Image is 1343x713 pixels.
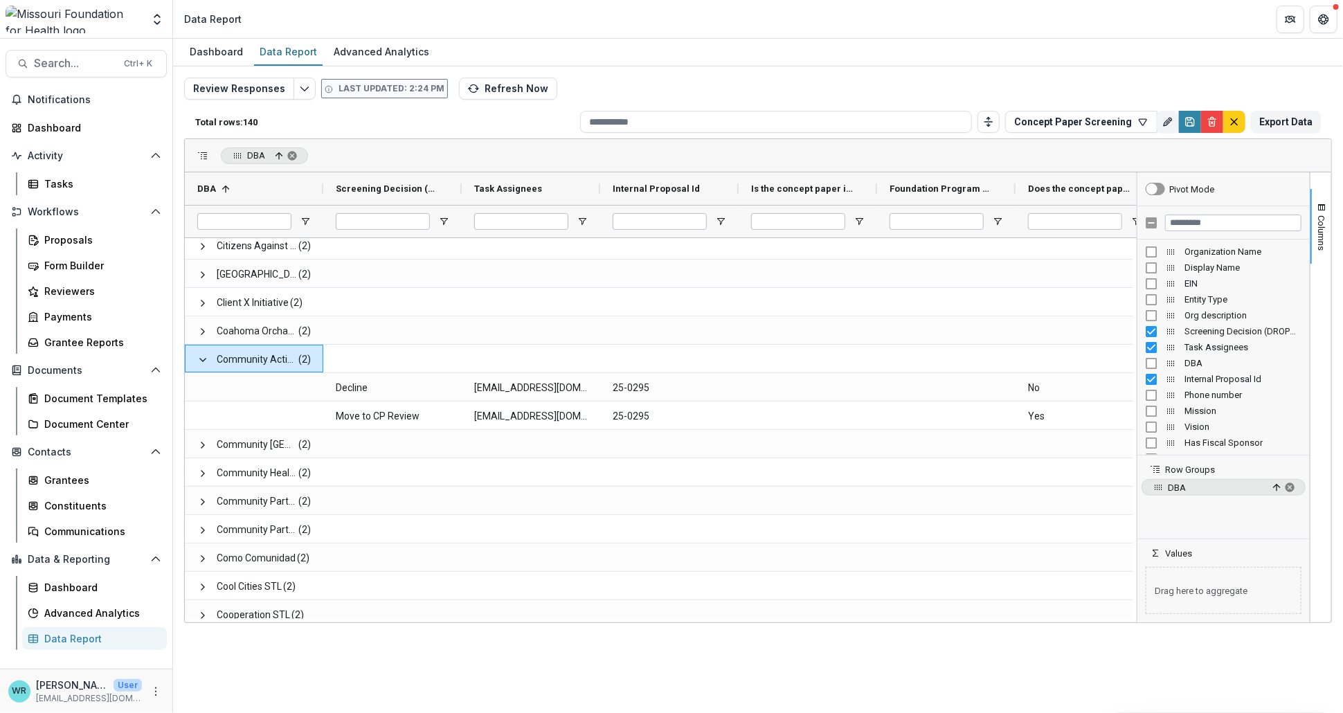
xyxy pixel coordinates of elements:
[300,216,311,227] button: Open Filter Menu
[1165,464,1215,475] span: Row Groups
[1137,475,1310,539] div: Row Groups
[1137,244,1310,260] div: Organization Name Column
[22,305,167,328] a: Payments
[221,147,308,164] span: DBA, ascending. Press ENTER to sort. Press DELETE to remove
[217,459,297,487] span: Community Health Commission of [US_STATE]
[1137,260,1310,276] div: Display Name Column
[715,216,726,227] button: Open Filter Menu
[6,6,142,33] img: Missouri Foundation for Health logo
[22,280,167,303] a: Reviewers
[6,201,167,223] button: Open Workflows
[147,683,164,700] button: More
[44,391,156,406] div: Document Templates
[121,56,155,71] div: Ctrl + K
[22,520,167,543] a: Communications
[217,572,282,601] span: Cool Cities STL
[197,213,291,230] input: DBA Filter Input
[1179,111,1201,133] button: Save
[1184,294,1301,305] span: Entity Type
[12,687,27,696] div: Wendy Rohrbach
[195,117,575,127] p: Total rows: 140
[44,284,156,298] div: Reviewers
[1223,111,1245,133] button: default
[254,39,323,66] a: Data Report
[221,147,308,164] div: Row Groups
[298,317,311,345] span: (2)
[992,216,1003,227] button: Open Filter Menu
[297,544,309,572] span: (2)
[1165,215,1301,231] input: Filter Columns Input
[977,111,1000,133] button: Toggle auto height
[44,631,156,646] div: Data Report
[217,317,297,345] span: Coahoma Orchards Community Research Institute
[22,627,167,650] a: Data Report
[1184,437,1301,448] span: Has Fiscal Sponsor
[613,213,707,230] input: Internal Proposal Id Filter Input
[44,524,156,539] div: Communications
[28,150,145,162] span: Activity
[36,692,142,705] p: [EMAIL_ADDRESS][DOMAIN_NAME]
[254,42,323,62] div: Data Report
[1137,307,1310,323] div: Org description Column
[1137,276,1310,291] div: EIN Column
[1137,451,1310,467] div: Fiscal Sponsor Name Column
[22,469,167,491] a: Grantees
[179,9,247,29] nav: breadcrumb
[1184,262,1301,273] span: Display Name
[1277,6,1304,33] button: Partners
[1028,374,1142,402] span: No
[751,213,845,230] input: Is the concept paper is related to an SI broadly? (SINGLE_RESPONSE) Filter Input
[1184,374,1301,384] span: Internal Proposal Id
[298,260,311,289] span: (2)
[44,606,156,620] div: Advanced Analytics
[147,6,167,33] button: Open entity switcher
[339,82,444,95] p: Last updated: 2:24 PM
[44,498,156,513] div: Constituents
[613,402,726,431] span: 25-0295
[1028,213,1122,230] input: Does the concept paper have at least one of the systems change approaches we are focusing on (or ...
[217,260,297,289] span: [GEOGRAPHIC_DATA]
[197,183,216,194] span: DBA
[217,289,289,317] span: Client X Initiative
[1137,403,1310,419] div: Mission Column
[1165,548,1192,559] span: Values
[22,494,167,517] a: Constituents
[291,601,304,629] span: (2)
[1028,402,1142,431] span: Yes
[1251,111,1321,133] button: Export Data
[1184,326,1301,336] span: Screening Decision (DROPDOWN_LIST)
[22,387,167,410] a: Document Templates
[22,576,167,599] a: Dashboard
[6,548,167,570] button: Open Data & Reporting
[1184,246,1301,257] span: Organization Name
[474,402,588,431] span: [EMAIL_ADDRESS][DOMAIN_NAME]
[1130,216,1142,227] button: Open Filter Menu
[1169,184,1214,195] div: Pivot Mode
[290,289,303,317] span: (2)
[6,50,167,78] button: Search...
[577,216,588,227] button: Open Filter Menu
[217,232,297,260] span: Citizens Against Domestic Violence, Inc.
[474,183,542,194] span: Task Assignees
[328,39,435,66] a: Advanced Analytics
[1137,371,1310,387] div: Internal Proposal Id Column
[336,402,449,431] span: Move to CP Review
[1184,342,1301,352] span: Task Assignees
[294,78,316,100] button: Edit selected report
[298,232,311,260] span: (2)
[459,78,557,100] button: Refresh Now
[613,183,700,194] span: Internal Proposal Id
[1146,567,1301,614] span: Drag here to aggregate
[34,57,116,70] span: Search...
[28,365,145,377] span: Documents
[44,309,156,324] div: Payments
[1317,215,1327,251] span: Columns
[890,183,992,194] span: Foundation Program Areas (PROGRAM_AREAS)
[44,473,156,487] div: Grantees
[44,177,156,191] div: Tasks
[474,374,588,402] span: [EMAIL_ADDRESS][DOMAIN_NAME]
[44,580,156,595] div: Dashboard
[22,331,167,354] a: Grantee Reports
[6,359,167,381] button: Open Documents
[22,228,167,251] a: Proposals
